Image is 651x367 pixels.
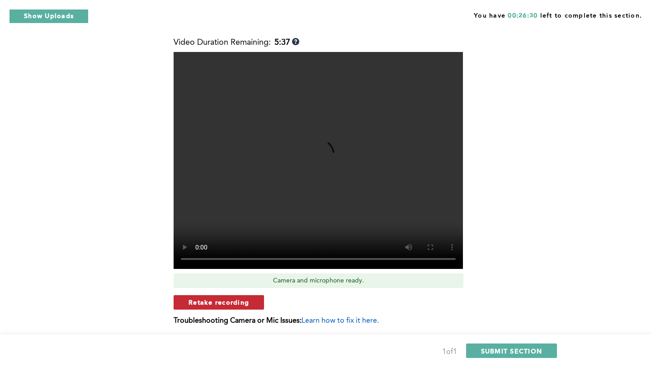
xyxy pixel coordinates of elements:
span: Learn how to fix it here. [302,317,379,325]
span: Retake recording [189,298,249,306]
button: Retake recording [174,295,264,310]
span: You have left to complete this section. [474,9,642,20]
span: SUBMIT SECTION [481,347,542,355]
b: 5:37 [274,38,290,47]
div: Video Duration Remaining: [174,38,299,47]
div: 1 of 1 [442,346,457,358]
button: Show Uploads [9,9,89,24]
b: Troubleshooting Camera or Mic Issues: [174,317,302,325]
button: SUBMIT SECTION [466,343,557,358]
span: 00:26:30 [508,13,538,19]
div: Camera and microphone ready. [174,273,463,288]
